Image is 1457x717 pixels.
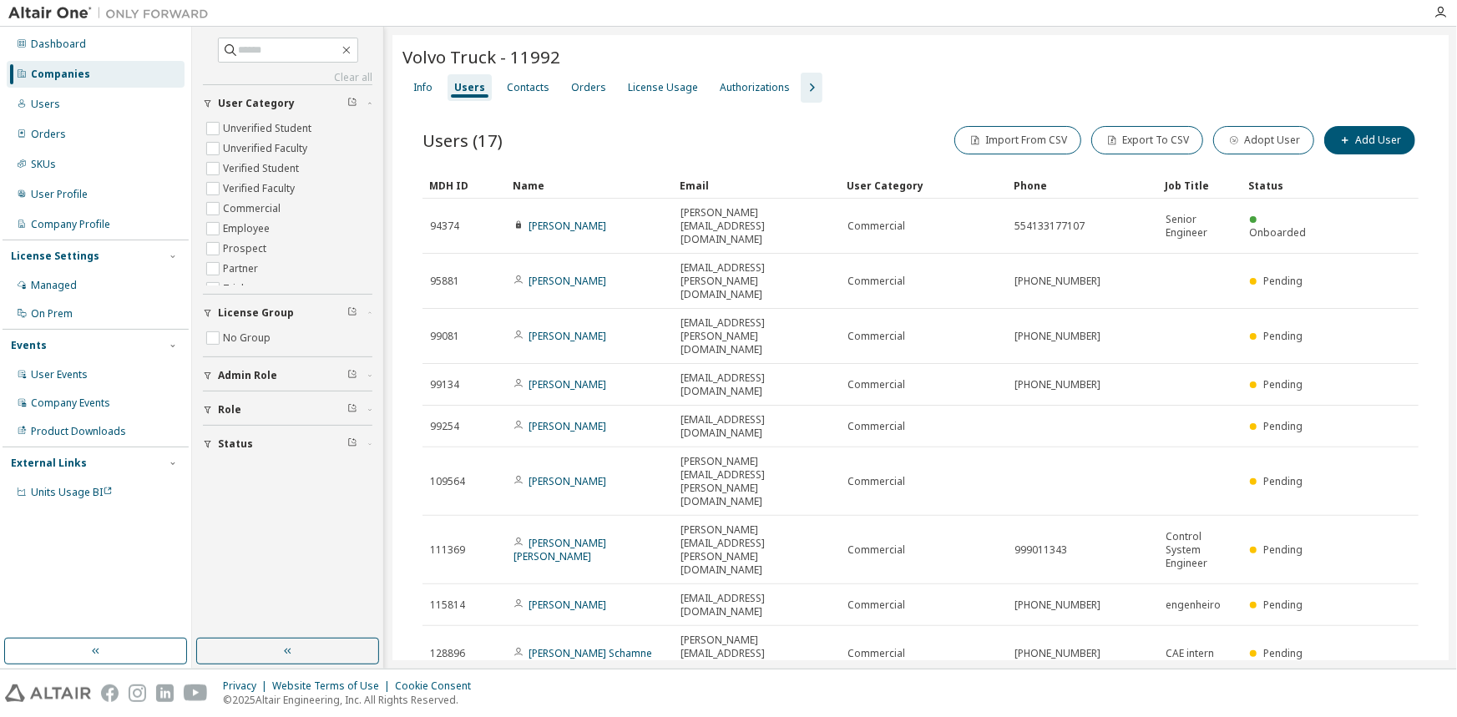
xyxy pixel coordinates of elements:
label: Employee [223,219,273,239]
div: Users [454,81,485,94]
span: [PHONE_NUMBER] [1014,330,1100,343]
label: Unverified Student [223,119,315,139]
div: Companies [31,68,90,81]
span: Pending [1263,543,1303,557]
span: 99134 [430,378,459,391]
label: Commercial [223,199,284,219]
a: [PERSON_NAME] [529,377,606,391]
span: [PERSON_NAME][EMAIL_ADDRESS][PERSON_NAME][DOMAIN_NAME] [680,455,832,508]
a: [PERSON_NAME] Schamne [529,646,652,660]
a: [PERSON_NAME] [529,598,606,612]
div: Status [1249,172,1319,199]
button: License Group [203,295,372,331]
img: facebook.svg [101,684,119,702]
div: Info [413,81,433,94]
span: 94374 [430,220,459,233]
span: Commercial [847,378,905,391]
div: Phone [1014,172,1152,199]
button: Export To CSV [1091,126,1203,154]
span: Pending [1263,598,1303,612]
span: [PERSON_NAME][EMAIL_ADDRESS][PERSON_NAME][DOMAIN_NAME] [680,523,832,577]
a: Clear all [203,71,372,84]
div: User Events [31,368,88,381]
div: Authorizations [720,81,790,94]
div: On Prem [31,307,73,321]
span: [PERSON_NAME][EMAIL_ADDRESS][DOMAIN_NAME] [680,206,832,246]
span: [EMAIL_ADDRESS][DOMAIN_NAME] [680,371,832,398]
div: Job Title [1166,172,1236,199]
label: No Group [223,328,274,348]
div: User Category [847,172,1000,199]
button: Role [203,391,372,428]
span: Clear filter [347,403,357,417]
span: [PHONE_NUMBER] [1014,598,1100,612]
span: Pending [1263,474,1303,488]
img: instagram.svg [129,684,146,702]
span: [EMAIL_ADDRESS][DOMAIN_NAME] [680,592,832,619]
button: User Category [203,85,372,122]
span: 128896 [430,647,465,660]
label: Prospect [223,239,270,259]
span: [PHONE_NUMBER] [1014,275,1100,288]
span: Clear filter [347,97,357,110]
span: Pending [1263,329,1303,343]
span: 109564 [430,475,465,488]
div: Privacy [223,679,272,693]
img: altair_logo.svg [5,684,91,702]
a: [PERSON_NAME] [PERSON_NAME] [513,536,606,563]
span: Units Usage BI [31,485,113,499]
span: Onboarded [1250,225,1307,240]
span: [EMAIL_ADDRESS][DOMAIN_NAME] [680,413,832,440]
span: Commercial [847,275,905,288]
span: [PERSON_NAME][EMAIL_ADDRESS][DOMAIN_NAME] [680,634,832,674]
div: Name [513,172,666,199]
span: Pending [1263,274,1303,288]
span: Commercial [847,598,905,612]
span: [PHONE_NUMBER] [1014,378,1100,391]
a: [PERSON_NAME] [529,274,606,288]
img: linkedin.svg [156,684,174,702]
span: 95881 [430,275,459,288]
div: Website Terms of Use [272,679,395,693]
a: [PERSON_NAME] [529,419,606,433]
div: Email [680,172,833,199]
span: [EMAIL_ADDRESS][PERSON_NAME][DOMAIN_NAME] [680,316,832,356]
label: Partner [223,259,261,279]
a: [PERSON_NAME] [529,474,606,488]
label: Verified Faculty [223,179,298,199]
div: Company Profile [31,218,110,231]
div: Cookie Consent [395,679,481,693]
span: CAE intern [1166,647,1215,660]
div: License Settings [11,250,99,263]
a: [PERSON_NAME] [529,329,606,343]
button: Admin Role [203,357,372,394]
label: Unverified Faculty [223,139,311,159]
span: Senior Engineer [1166,213,1235,240]
span: Pending [1263,419,1303,433]
div: License Usage [628,81,698,94]
span: [PHONE_NUMBER] [1014,647,1100,660]
span: Volvo Truck - 11992 [402,45,560,68]
a: [PERSON_NAME] [529,219,606,233]
div: External Links [11,457,87,470]
div: SKUs [31,158,56,171]
span: Commercial [847,420,905,433]
label: Verified Student [223,159,302,179]
div: MDH ID [429,172,499,199]
span: Role [218,403,241,417]
span: 554133177107 [1014,220,1085,233]
div: User Profile [31,188,88,201]
div: Orders [571,81,606,94]
span: 115814 [430,598,465,612]
span: 111369 [430,543,465,557]
span: Commercial [847,220,905,233]
span: License Group [218,306,294,320]
span: Commercial [847,475,905,488]
span: [EMAIL_ADDRESS][PERSON_NAME][DOMAIN_NAME] [680,261,832,301]
span: Pending [1263,377,1303,391]
span: 999011343 [1014,543,1067,557]
span: Users (17) [422,129,503,152]
button: Import From CSV [954,126,1081,154]
span: Admin Role [218,369,277,382]
span: Commercial [847,330,905,343]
